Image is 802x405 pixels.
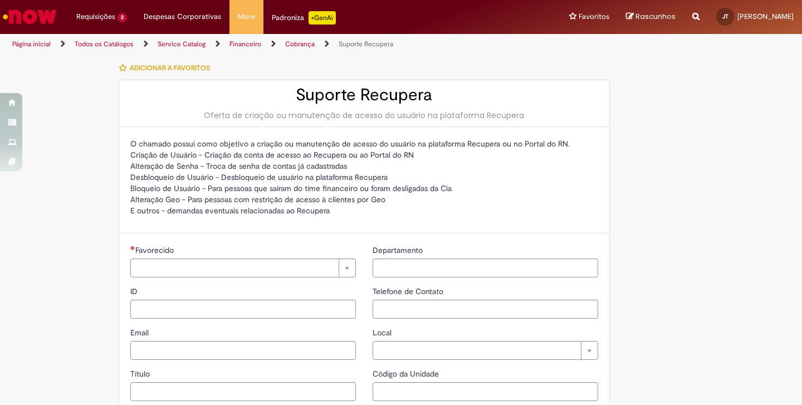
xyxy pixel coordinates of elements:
input: Telefone de Contato [373,300,598,319]
span: Adicionar a Favoritos [130,64,210,72]
span: [PERSON_NAME] [737,12,794,21]
a: Cobrança [285,40,315,48]
a: Limpar campo Favorecido [130,258,356,277]
a: Financeiro [229,40,261,48]
input: Código da Unidade [373,382,598,401]
span: Código da Unidade [373,369,441,379]
span: Departamento [373,245,425,255]
a: Suporte Recupera [339,40,393,48]
h2: Suporte Recupera [130,86,598,104]
span: JT [722,13,728,20]
span: Requisições [76,11,115,22]
span: Favoritos [579,11,609,22]
span: Necessários [130,246,135,250]
div: Oferta de criação ou manutenção de acesso do usuário na plataforma Recupera [130,110,598,121]
input: ID [130,300,356,319]
input: Departamento [373,258,598,277]
span: Telefone de Contato [373,286,446,296]
span: Título [130,369,152,379]
img: ServiceNow [1,6,58,28]
span: ID [130,286,140,296]
a: Rascunhos [626,12,676,22]
a: Service Catalog [158,40,206,48]
span: Despesas Corporativas [144,11,221,22]
a: Todos os Catálogos [75,40,134,48]
a: Limpar campo Local [373,341,598,360]
ul: Trilhas de página [8,34,526,55]
p: O chamado possui como objetivo a criação ou manutenção de acesso do usuário na plataforma Recuper... [130,138,598,216]
input: Email [130,341,356,360]
p: +GenAi [309,11,336,25]
div: Padroniza [272,11,336,25]
span: Rascunhos [635,11,676,22]
span: Email [130,328,151,338]
input: Título [130,382,356,401]
span: 2 [118,13,127,22]
span: Necessários - Favorecido [135,245,176,255]
span: Local [373,328,394,338]
span: More [238,11,255,22]
a: Página inicial [12,40,51,48]
button: Adicionar a Favoritos [119,56,216,80]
